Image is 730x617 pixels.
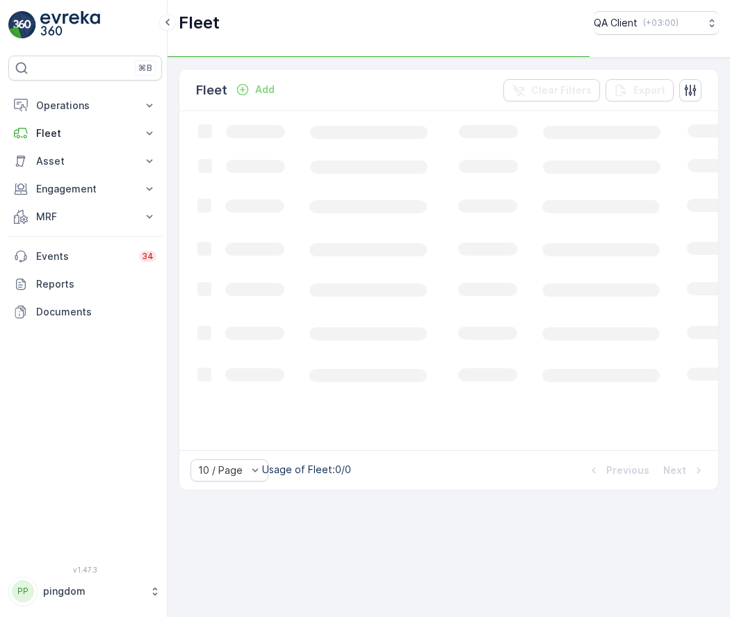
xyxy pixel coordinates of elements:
[255,83,275,97] p: Add
[179,12,220,34] p: Fleet
[8,298,162,326] a: Documents
[8,147,162,175] button: Asset
[196,81,227,100] p: Fleet
[8,242,162,270] a: Events34
[36,249,131,263] p: Events
[230,81,280,98] button: Add
[138,63,152,74] p: ⌘B
[36,126,134,140] p: Fleet
[8,120,162,147] button: Fleet
[36,154,134,168] p: Asset
[8,566,162,574] span: v 1.47.3
[531,83,592,97] p: Clear Filters
[643,17,679,28] p: ( +03:00 )
[8,577,162,606] button: PPpingdom
[36,210,134,224] p: MRF
[606,463,649,477] p: Previous
[594,16,638,30] p: QA Client
[36,305,156,319] p: Documents
[8,175,162,203] button: Engagement
[40,11,100,39] img: logo_light-DOdMpM7g.png
[12,580,34,602] div: PP
[503,79,600,101] button: Clear Filters
[142,251,154,262] p: 34
[36,182,134,196] p: Engagement
[606,79,674,101] button: Export
[663,463,686,477] p: Next
[8,270,162,298] a: Reports
[662,462,707,479] button: Next
[8,11,36,39] img: logo
[36,99,134,113] p: Operations
[8,203,162,231] button: MRF
[594,11,719,35] button: QA Client(+03:00)
[262,463,351,477] p: Usage of Fleet : 0/0
[585,462,651,479] button: Previous
[43,584,143,598] p: pingdom
[633,83,665,97] p: Export
[8,92,162,120] button: Operations
[36,277,156,291] p: Reports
